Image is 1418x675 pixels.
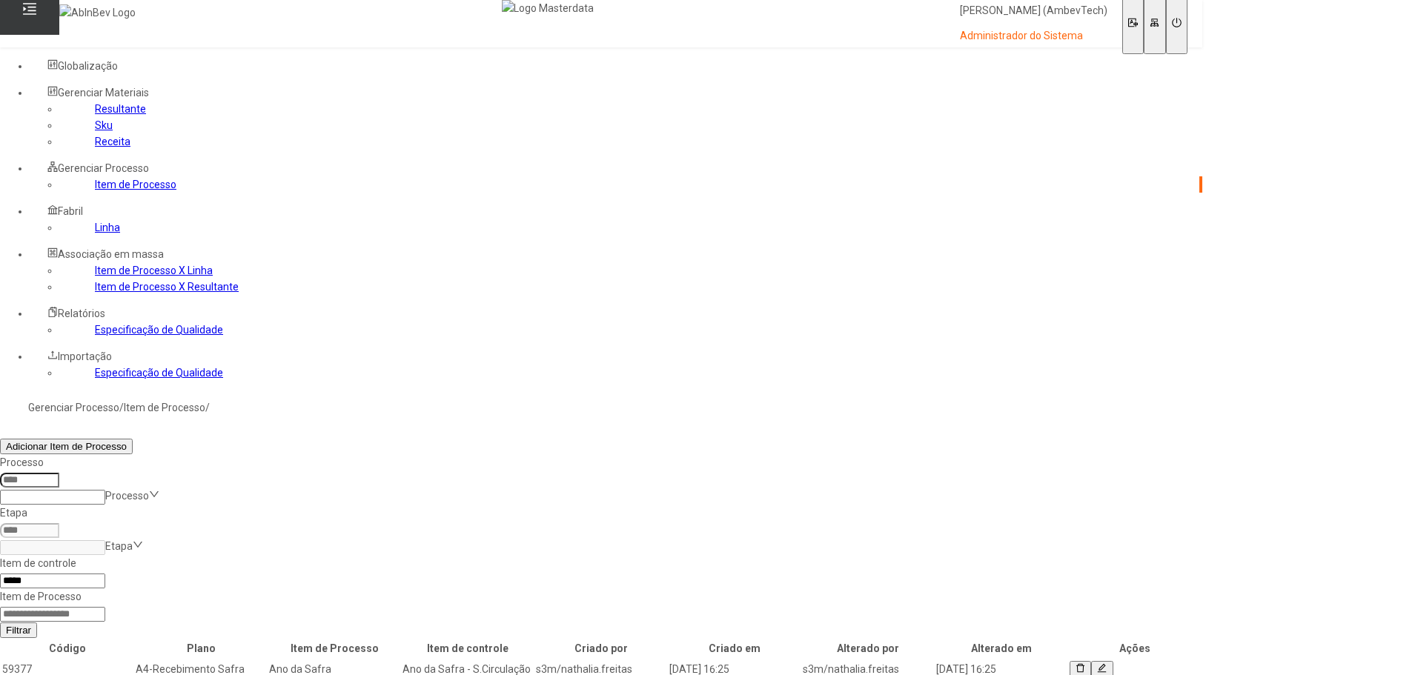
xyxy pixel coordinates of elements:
nz-select-placeholder: Etapa [105,540,133,552]
img: AbInBev Logo [59,4,136,21]
th: Criado em [669,639,801,657]
p: Administrador do Sistema [960,29,1107,44]
a: Especificação de Qualidade [95,367,223,379]
a: Item de Processo X Linha [95,265,213,276]
th: Ações [1069,639,1201,657]
th: Item de Processo [268,639,400,657]
a: Gerenciar Processo [28,402,119,413]
nz-select-placeholder: Processo [105,490,149,502]
a: Especificação de Qualidade [95,324,223,336]
th: Código [1,639,133,657]
th: Alterado por [802,639,934,657]
a: Receita [95,136,130,147]
a: Sku [95,119,113,131]
span: Relatórios [58,307,105,319]
span: Gerenciar Processo [58,162,149,174]
span: Adicionar Item de Processo [6,441,127,452]
span: Associação em massa [58,248,164,260]
nz-breadcrumb-separator: / [119,402,124,413]
a: Item de Processo X Resultante [95,281,239,293]
a: Item de Processo [124,402,205,413]
p: [PERSON_NAME] (AmbevTech) [960,4,1107,19]
span: Globalização [58,60,118,72]
th: Plano [135,639,267,657]
nz-breadcrumb-separator: / [205,402,210,413]
th: Criado por [535,639,667,657]
a: Item de Processo [95,179,176,190]
span: Filtrar [6,625,31,636]
span: Importação [58,350,112,362]
span: Fabril [58,205,83,217]
th: Item de controle [402,639,534,657]
th: Alterado em [935,639,1067,657]
a: Linha [95,222,120,233]
a: Resultante [95,103,146,115]
span: Gerenciar Materiais [58,87,149,99]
